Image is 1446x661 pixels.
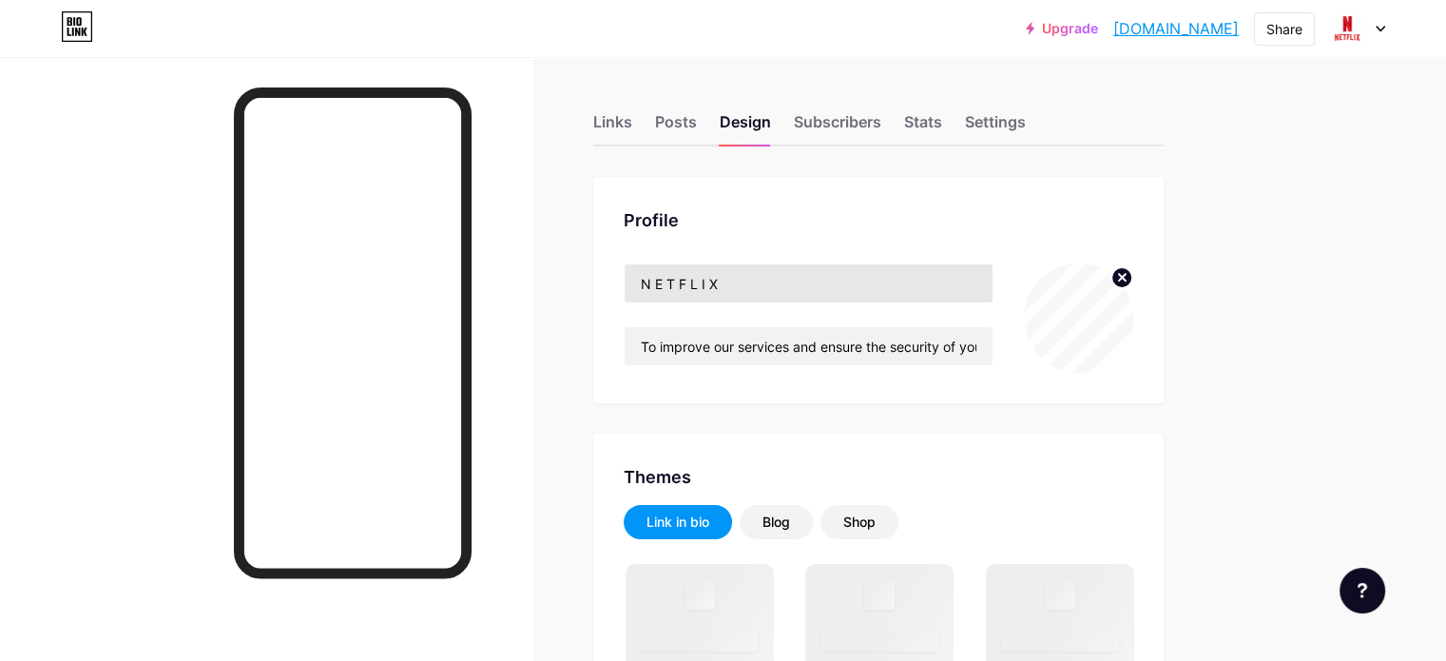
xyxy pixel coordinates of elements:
[625,264,993,302] input: Name
[794,110,881,145] div: Subscribers
[1026,21,1098,36] a: Upgrade
[624,207,1133,233] div: Profile
[762,513,790,532] div: Blog
[624,464,1133,490] div: Themes
[720,110,771,145] div: Design
[1266,19,1302,39] div: Share
[843,513,876,532] div: Shop
[625,327,993,365] input: Bio
[904,110,942,145] div: Stats
[655,110,697,145] div: Posts
[965,110,1026,145] div: Settings
[646,513,709,532] div: Link in bio
[593,110,632,145] div: Links
[1113,17,1239,40] a: [DOMAIN_NAME]
[1329,10,1365,47] img: kundeservice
